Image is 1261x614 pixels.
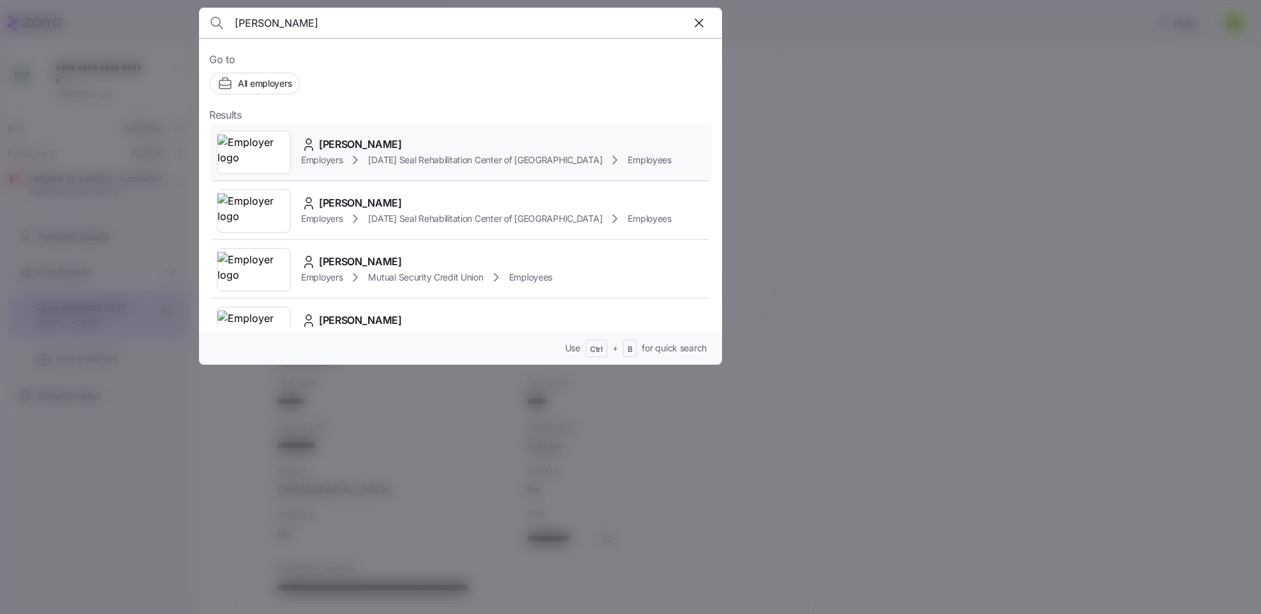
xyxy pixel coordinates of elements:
[590,344,603,355] span: Ctrl
[628,212,671,225] span: Employees
[509,271,552,284] span: Employees
[642,342,707,355] span: for quick search
[319,136,402,152] span: [PERSON_NAME]
[319,254,402,270] span: [PERSON_NAME]
[218,311,290,346] img: Employer logo
[209,52,712,68] span: Go to
[209,107,242,123] span: Results
[628,344,633,355] span: B
[319,312,402,328] span: [PERSON_NAME]
[218,252,290,288] img: Employer logo
[368,212,602,225] span: [DATE] Seal Rehabilitation Center of [GEOGRAPHIC_DATA]
[368,154,602,166] span: [DATE] Seal Rehabilitation Center of [GEOGRAPHIC_DATA]
[612,342,618,355] span: +
[368,271,483,284] span: Mutual Security Credit Union
[218,193,290,229] img: Employer logo
[238,77,291,90] span: All employers
[301,154,343,166] span: Employers
[565,342,580,355] span: Use
[209,73,300,94] button: All employers
[628,154,671,166] span: Employees
[301,271,343,284] span: Employers
[218,135,290,170] img: Employer logo
[319,195,402,211] span: [PERSON_NAME]
[301,212,343,225] span: Employers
